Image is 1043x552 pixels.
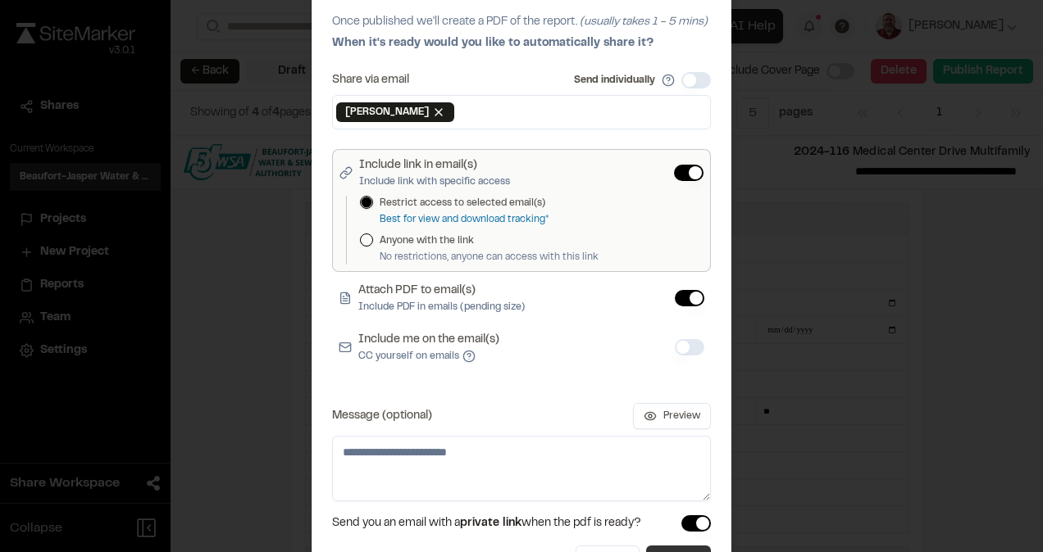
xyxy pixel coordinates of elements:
[332,13,711,31] p: Once published we'll create a PDF of the report.
[359,156,510,189] label: Include link in email(s)
[380,212,549,227] p: Best for view and download tracking*
[358,331,499,364] label: Include me on the email(s)
[580,17,708,27] span: (usually takes 1 - 5 mins)
[380,233,599,248] label: Anyone with the link
[358,300,525,314] p: Include PDF in emails (pending size)
[332,514,641,532] span: Send you an email with a when the pdf is ready?
[332,75,409,86] label: Share via email
[358,282,525,314] label: Attach PDF to email(s)
[332,38,654,48] span: When it's ready would you like to automatically share it?
[380,250,599,265] p: No restrictions, anyone can access with this link
[380,196,549,210] label: Restrict access to selected email(s)
[462,350,476,363] button: Include me on the email(s)CC yourself on emails
[358,349,499,364] p: CC yourself on emails
[345,105,429,120] span: [PERSON_NAME]
[332,410,432,422] label: Message (optional)
[574,73,655,88] label: Send individually
[633,403,711,429] button: Preview
[460,518,521,528] span: private link
[359,174,510,189] p: Include link with specific access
